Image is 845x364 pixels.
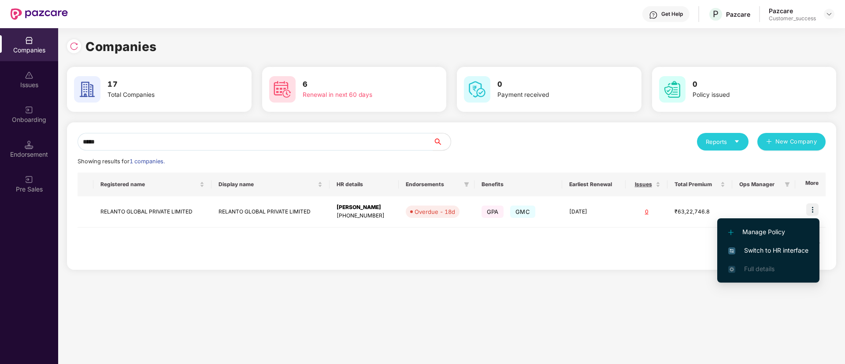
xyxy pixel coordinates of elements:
img: svg+xml;base64,PHN2ZyBpZD0iUmVsb2FkLTMyeDMyIiB4bWxucz0iaHR0cDovL3d3dy53My5vcmcvMjAwMC9zdmciIHdpZH... [70,42,78,51]
div: Policy issued [693,90,804,100]
h1: Companies [85,37,157,56]
h3: 17 [107,79,219,90]
div: Total Companies [107,90,219,100]
div: 0 [633,208,661,216]
img: svg+xml;base64,PHN2ZyBpZD0iRHJvcGRvd24tMzJ4MzIiIHhtbG5zPSJodHRwOi8vd3d3LnczLm9yZy8yMDAwL3N2ZyIgd2... [826,11,833,18]
button: search [433,133,451,151]
span: Showing results for [78,158,165,165]
img: svg+xml;base64,PHN2ZyB4bWxucz0iaHR0cDovL3d3dy53My5vcmcvMjAwMC9zdmciIHdpZHRoPSI2MCIgaGVpZ2h0PSI2MC... [659,76,686,103]
th: Display name [211,173,330,196]
img: svg+xml;base64,PHN2ZyB3aWR0aD0iMjAiIGhlaWdodD0iMjAiIHZpZXdCb3g9IjAgMCAyMCAyMCIgZmlsbD0ibm9uZSIgeG... [25,175,33,184]
span: GPA [482,206,504,218]
span: Full details [744,265,775,272]
span: GMC [510,206,535,218]
td: [DATE] [562,196,626,228]
th: HR details [330,173,399,196]
div: Customer_success [769,15,816,22]
span: P [713,9,719,19]
th: Issues [626,173,668,196]
h3: 0 [693,79,804,90]
img: svg+xml;base64,PHN2ZyBpZD0iSXNzdWVzX2Rpc2FibGVkIiB4bWxucz0iaHR0cDovL3d3dy53My5vcmcvMjAwMC9zdmciIH... [25,71,33,80]
img: svg+xml;base64,PHN2ZyBpZD0iQ29tcGFuaWVzIiB4bWxucz0iaHR0cDovL3d3dy53My5vcmcvMjAwMC9zdmciIHdpZHRoPS... [25,36,33,45]
th: Total Premium [667,173,732,196]
div: Renewal in next 60 days [303,90,414,100]
span: search [433,138,451,145]
div: Overdue - 18d [415,207,455,216]
td: RELANTO GLOBAL PRIVATE LIMITED [93,196,211,228]
div: Pazcare [769,7,816,15]
th: More [795,173,826,196]
th: Registered name [93,173,211,196]
img: svg+xml;base64,PHN2ZyBpZD0iSGVscC0zMngzMiIgeG1sbnM9Imh0dHA6Ly93d3cudzMub3JnLzIwMDAvc3ZnIiB3aWR0aD... [649,11,658,19]
img: svg+xml;base64,PHN2ZyB4bWxucz0iaHR0cDovL3d3dy53My5vcmcvMjAwMC9zdmciIHdpZHRoPSI2MCIgaGVpZ2h0PSI2MC... [74,76,100,103]
span: filter [783,179,792,190]
span: plus [766,139,772,146]
div: ₹63,22,746.8 [675,208,725,216]
div: [PHONE_NUMBER] [337,212,392,220]
button: plusNew Company [757,133,826,151]
span: filter [462,179,471,190]
img: svg+xml;base64,PHN2ZyB4bWxucz0iaHR0cDovL3d3dy53My5vcmcvMjAwMC9zdmciIHdpZHRoPSIxNiIgaGVpZ2h0PSIxNi... [728,247,735,254]
span: New Company [775,137,817,146]
div: [PERSON_NAME] [337,203,392,212]
span: Endorsements [406,181,460,188]
span: filter [464,182,469,187]
img: svg+xml;base64,PHN2ZyB3aWR0aD0iMjAiIGhlaWdodD0iMjAiIHZpZXdCb3g9IjAgMCAyMCAyMCIgZmlsbD0ibm9uZSIgeG... [25,106,33,114]
h3: 0 [497,79,608,90]
img: New Pazcare Logo [11,8,68,20]
span: Registered name [100,181,198,188]
img: svg+xml;base64,PHN2ZyB3aWR0aD0iMTQuNSIgaGVpZ2h0PSIxNC41IiB2aWV3Qm94PSIwIDAgMTYgMTYiIGZpbGw9Im5vbm... [25,140,33,149]
img: svg+xml;base64,PHN2ZyB4bWxucz0iaHR0cDovL3d3dy53My5vcmcvMjAwMC9zdmciIHdpZHRoPSIxMi4yMDEiIGhlaWdodD... [728,230,734,235]
img: icon [806,203,819,216]
span: 1 companies. [130,158,165,165]
div: Get Help [661,11,683,18]
span: Display name [219,181,316,188]
span: Manage Policy [728,227,808,237]
div: Payment received [497,90,608,100]
span: Switch to HR interface [728,246,808,255]
span: Issues [633,181,654,188]
img: svg+xml;base64,PHN2ZyB4bWxucz0iaHR0cDovL3d3dy53My5vcmcvMjAwMC9zdmciIHdpZHRoPSIxNi4zNjMiIGhlaWdodD... [728,266,735,273]
div: Reports [706,137,740,146]
th: Benefits [474,173,563,196]
img: svg+xml;base64,PHN2ZyB4bWxucz0iaHR0cDovL3d3dy53My5vcmcvMjAwMC9zdmciIHdpZHRoPSI2MCIgaGVpZ2h0PSI2MC... [269,76,296,103]
th: Earliest Renewal [562,173,626,196]
td: RELANTO GLOBAL PRIVATE LIMITED [211,196,330,228]
img: svg+xml;base64,PHN2ZyB4bWxucz0iaHR0cDovL3d3dy53My5vcmcvMjAwMC9zdmciIHdpZHRoPSI2MCIgaGVpZ2h0PSI2MC... [464,76,490,103]
h3: 6 [303,79,414,90]
span: caret-down [734,139,740,144]
span: filter [785,182,790,187]
span: Total Premium [675,181,719,188]
span: Ops Manager [739,181,781,188]
div: Pazcare [726,10,750,18]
